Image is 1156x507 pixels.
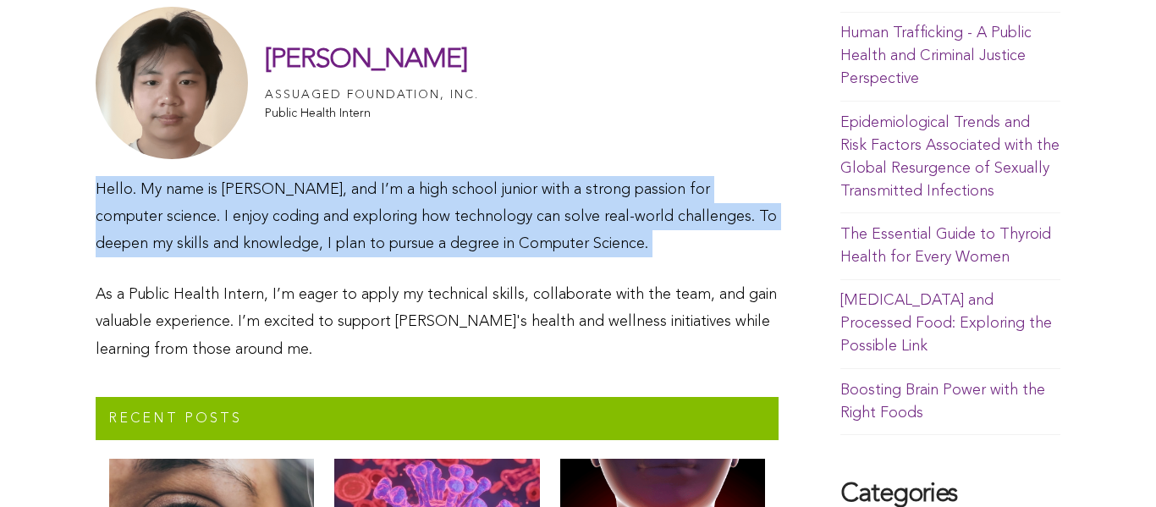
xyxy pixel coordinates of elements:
a: The Essential Guide to Thyroid Health for Every Women [840,227,1051,265]
a: Human Trafficking - A Public Health and Criminal Justice Perspective [840,25,1032,86]
a: Epidemiological Trends and Risk Factors Associated with the Global Resurgence of Sexually Transmi... [840,115,1060,199]
h1: [PERSON_NAME] [265,45,479,75]
a: [MEDICAL_DATA] and Processed Food: Exploring the Possible Link [840,293,1052,354]
h2: Recent POSTS [108,410,242,427]
p: Public Health Intern [265,107,479,119]
img: authorshipIcon [96,7,248,159]
p: As a Public Health Intern, I’m eager to apply my technical skills, collaborate with the team, and... [96,281,779,363]
p: Hello. My name is [PERSON_NAME], and I’m a high school junior with a strong passion for computer ... [96,176,779,258]
iframe: Chat Widget [1071,426,1156,507]
div: Assuaged Foundation, Inc. [265,85,479,106]
a: Boosting Brain Power with the Right Foods [840,383,1045,421]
